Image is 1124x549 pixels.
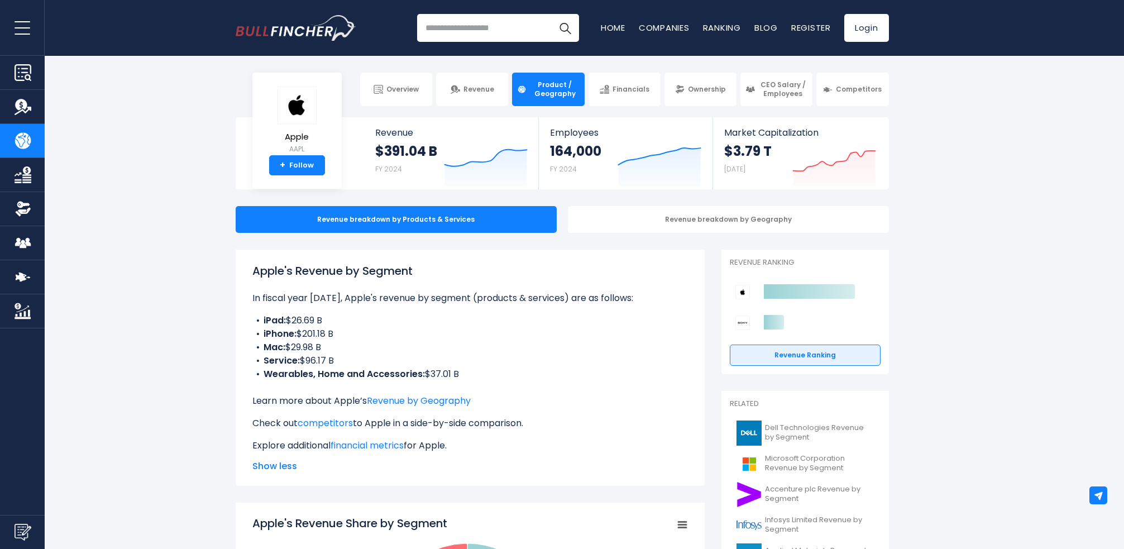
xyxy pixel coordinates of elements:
strong: + [280,160,285,170]
b: iPhone: [264,327,296,340]
li: $37.01 B [252,367,688,381]
img: MSFT logo [736,451,762,476]
a: CEO Salary / Employees [740,73,812,106]
span: Market Capitalization [724,127,876,138]
span: Accenture plc Revenue by Segment [765,485,874,504]
small: FY 2024 [550,164,577,174]
b: Wearables, Home and Accessories: [264,367,425,380]
a: Ownership [664,73,736,106]
img: DELL logo [736,421,762,446]
a: Apple AAPL [277,86,317,156]
p: In fiscal year [DATE], Apple's revenue by segment (products & services) are as follows: [252,292,688,305]
div: Revenue breakdown by Geography [568,206,889,233]
strong: $3.79 T [724,142,772,160]
a: Microsoft Corporation Revenue by Segment [730,448,881,479]
a: Employees 164,000 FY 2024 [539,117,712,189]
a: Ranking [703,22,741,34]
span: Show less [252,460,688,473]
small: AAPL [278,144,317,154]
a: Go to homepage [236,15,356,41]
p: Revenue Ranking [730,258,881,268]
a: Product / Geography [512,73,584,106]
span: Ownership [688,85,726,94]
small: [DATE] [724,164,745,174]
img: Bullfincher logo [236,15,356,41]
p: Explore additional for Apple. [252,439,688,452]
span: Employees [550,127,701,138]
span: Infosys Limited Revenue by Segment [765,515,874,534]
a: Revenue by Geography [367,394,471,407]
strong: $391.04 B [375,142,437,160]
a: Overview [360,73,432,106]
a: financial metrics [331,439,404,452]
a: Dell Technologies Revenue by Segment [730,418,881,448]
small: FY 2024 [375,164,402,174]
a: Revenue [436,73,508,106]
b: iPad: [264,314,286,327]
span: Apple [278,132,317,142]
span: Microsoft Corporation Revenue by Segment [765,454,874,473]
a: Login [844,14,889,42]
span: CEO Salary / Employees [758,80,807,98]
a: Financials [589,73,661,106]
img: Apple competitors logo [735,285,750,299]
a: Accenture plc Revenue by Segment [730,479,881,510]
p: Related [730,399,881,409]
span: Financials [613,85,649,94]
p: Check out to Apple in a side-by-side comparison. [252,417,688,430]
a: Revenue $391.04 B FY 2024 [364,117,539,189]
strong: 164,000 [550,142,601,160]
img: INFY logo [736,513,762,538]
a: Companies [639,22,690,34]
a: Infosys Limited Revenue by Segment [730,510,881,541]
p: Learn more about Apple’s [252,394,688,408]
a: competitors [298,417,353,429]
li: $29.98 B [252,341,688,354]
b: Service: [264,354,300,367]
a: Blog [754,22,778,34]
span: Competitors [836,85,882,94]
a: Home [601,22,625,34]
li: $96.17 B [252,354,688,367]
li: $26.69 B [252,314,688,327]
a: Market Capitalization $3.79 T [DATE] [713,117,887,189]
a: Register [791,22,831,34]
button: Search [551,14,579,42]
a: +Follow [269,155,325,175]
img: Sony Group Corporation competitors logo [735,316,750,330]
tspan: Apple's Revenue Share by Segment [252,515,447,531]
img: ACN logo [736,482,762,507]
h1: Apple's Revenue by Segment [252,262,688,279]
span: Dell Technologies Revenue by Segment [765,423,874,442]
a: Revenue Ranking [730,345,881,366]
img: Ownership [15,200,31,217]
span: Overview [386,85,419,94]
li: $201.18 B [252,327,688,341]
b: Mac: [264,341,285,354]
span: Product / Geography [530,80,579,98]
span: Revenue [463,85,494,94]
div: Revenue breakdown by Products & Services [236,206,557,233]
span: Revenue [375,127,528,138]
a: Competitors [816,73,888,106]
